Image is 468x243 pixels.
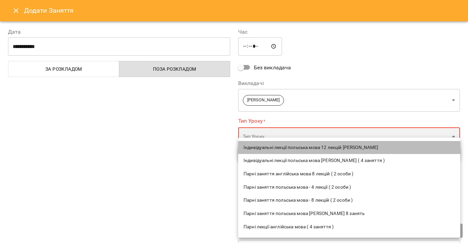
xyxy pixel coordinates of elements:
[244,184,455,191] span: Парні заняття польська мова - 4 лекції ( 2 особи )
[244,171,455,177] span: Парні заняття англійська мова 8 лекцій ( 2 особи )
[244,224,455,230] span: Парні лекції англійська мова ( 4 заняття )
[244,157,455,164] span: Індивідуальні лекції польська мова [PERSON_NAME] ( 4 заняття )
[244,210,455,217] span: Парні заняття польська мова [PERSON_NAME] 8 занять
[244,197,455,204] span: Парні заняття польська мова - 8 лекцій ( 2 особи )
[244,144,455,151] span: Індивідуальні лекції польська мова 12 лекцій [PERSON_NAME]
